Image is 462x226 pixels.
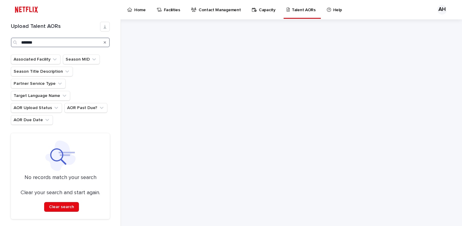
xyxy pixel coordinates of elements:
[11,38,110,47] input: Search
[11,55,60,64] button: Associated Facility
[64,103,107,113] button: AOR Past Due?
[11,67,73,76] button: Season Title Description
[44,202,79,212] button: Clear search
[11,103,62,113] button: AOR Upload Status
[12,4,41,16] img: ifQbXi3ZQGMSEF7WDB7W
[437,5,447,15] div: AH
[11,115,53,125] button: AOR Due Date
[18,174,102,181] p: No records match your search
[49,205,74,209] span: Clear search
[21,190,100,196] p: Clear your search and start again.
[11,23,100,30] h1: Upload Talent AORs
[11,79,66,88] button: Partner Service Type
[63,55,100,64] button: Season MID
[11,91,70,101] button: Target Language Name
